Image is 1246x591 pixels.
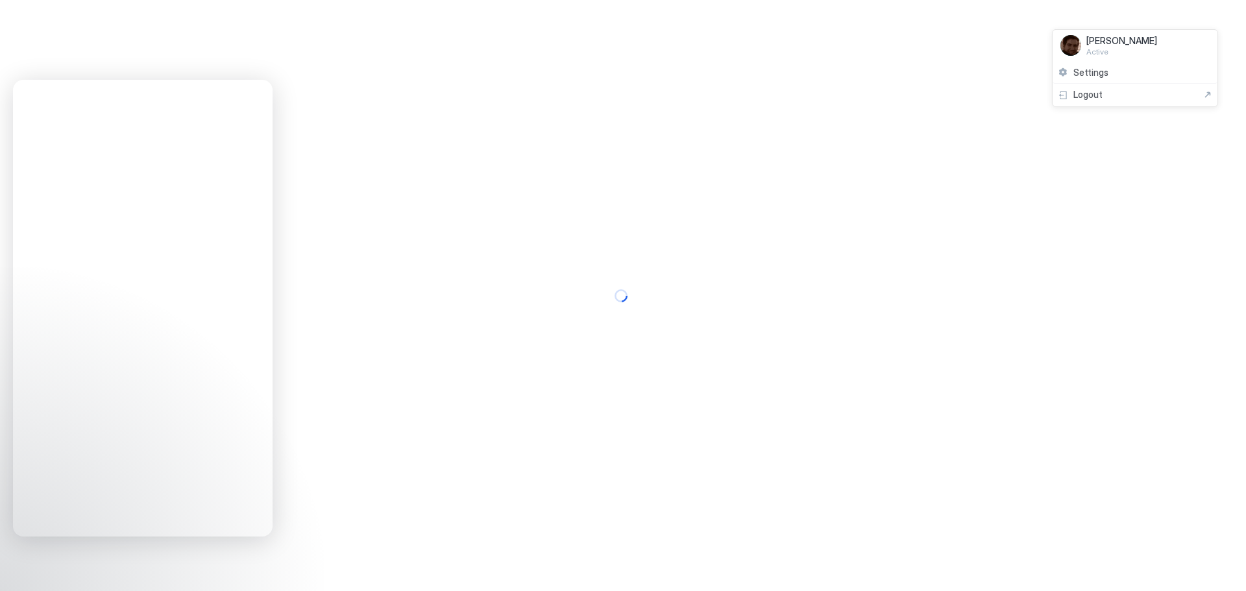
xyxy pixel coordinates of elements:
iframe: Intercom live chat [13,547,44,578]
span: Active [1086,47,1157,56]
span: Settings [1073,67,1108,78]
span: [PERSON_NAME] [1086,35,1157,47]
iframe: Intercom live chat [13,80,273,537]
span: Logout [1073,89,1103,101]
